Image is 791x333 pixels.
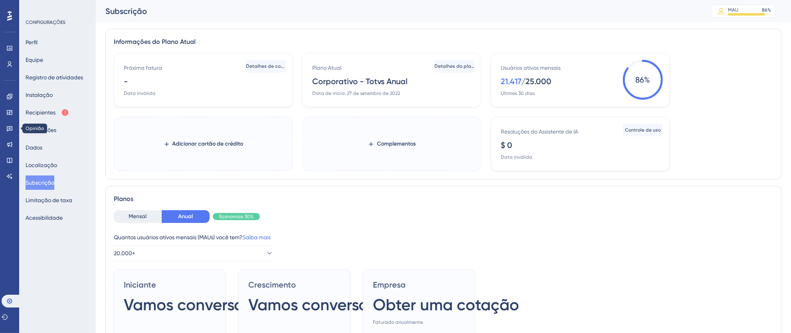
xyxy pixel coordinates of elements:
button: Anual [162,210,210,223]
font: Subscrição [26,179,54,186]
font: Informações do Plano Atual [114,38,196,45]
font: 21.417 [501,77,521,86]
font: Próxima fatura [124,65,162,71]
font: Registro de atividades [26,74,83,81]
font: Usuários ativos mensais [501,65,561,71]
font: Últimos 30 dias [501,91,535,96]
font: % [767,7,771,13]
font: Mensal [129,213,147,220]
font: MAU [728,7,738,13]
font: Controle de uso [625,127,661,133]
font: Resoluções do Assistente de IA [501,128,578,135]
font: Adicionar cartão de crédito [172,140,244,147]
font: Data inválida [124,91,155,96]
button: Adicionar cartão de crédito [163,137,244,151]
font: 86 [636,75,644,85]
font: $ 0 [501,140,512,150]
font: Anual [178,213,193,220]
font: / [521,77,525,86]
button: Instalação [26,88,53,102]
button: Localização [26,158,57,172]
button: Limitação de taxa [26,193,72,207]
button: Detalhes de cobrança [246,60,286,73]
button: Mensal [114,210,162,223]
font: Plano Atual [312,65,341,71]
font: 25.000 [525,77,551,86]
button: Dados [26,140,42,155]
font: 86 [762,7,767,13]
button: Detalhes do plano [434,60,474,73]
button: Subscrição [26,175,54,190]
button: Recipientes [26,105,69,120]
font: Equipe [26,57,43,63]
font: Crescimento [248,280,296,290]
button: Perfil [26,35,38,49]
font: Vamos conversar [124,295,250,314]
font: Localização [26,162,57,168]
font: CONFIGURAÇÕES [26,20,65,25]
font: Instalação [26,92,53,98]
font: Dados [26,144,42,151]
a: Saiba mais [242,234,271,240]
font: Acessibilidade [26,215,63,221]
font: Corporativo - Totvs Anual [312,77,408,86]
button: Complementos [368,137,416,151]
font: Limitação de taxa [26,197,72,203]
button: Integrações [26,123,56,137]
button: Registro de atividades [26,70,83,85]
font: % [644,75,650,85]
font: Data de início: 27 de setembro de 2022 [312,91,400,96]
font: Economize 30% [219,214,254,219]
button: 20.000+ [114,245,274,261]
font: Iniciante [124,280,156,290]
font: Empresa [373,280,406,290]
font: 20.000+ [114,250,135,256]
button: Acessibilidade [26,211,63,225]
font: Detalhes do plano [434,63,477,69]
font: Detalhes de cobrança [246,63,297,69]
font: Data inválida [501,154,532,160]
font: Perfil [26,39,38,45]
font: Subscrição [105,6,147,16]
font: Vamos conversar [248,295,374,314]
font: - [124,77,128,86]
font: Quantos usuários ativos mensais (MAUs) você tem? [114,234,242,240]
font: Recipientes [26,109,56,116]
font: Faturado anualmente [373,319,423,325]
font: Integrações [26,127,56,133]
font: Complementos [377,140,416,147]
button: Controle de uso [623,124,663,136]
button: Equipe [26,53,43,67]
font: Obter uma cotação [373,295,519,314]
font: Planos [114,195,133,203]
